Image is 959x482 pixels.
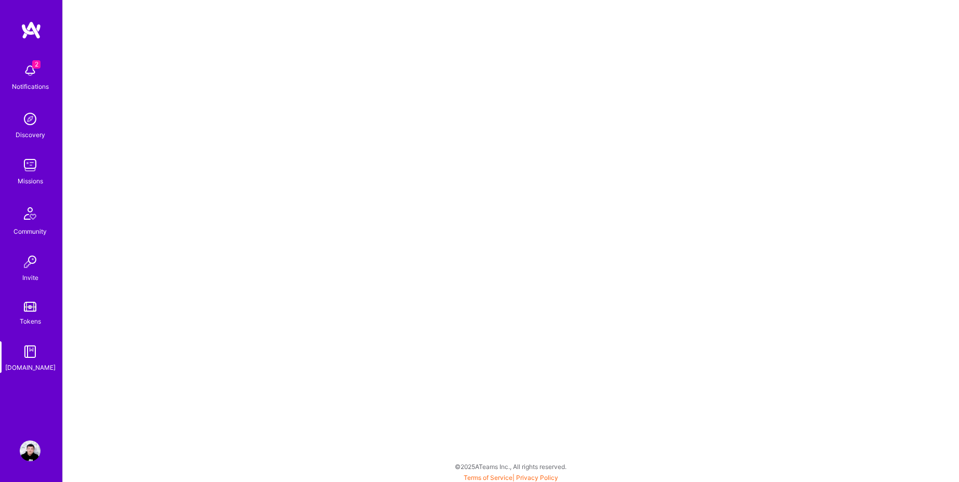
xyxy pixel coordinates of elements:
div: © 2025 ATeams Inc., All rights reserved. [62,453,959,479]
div: Missions [18,176,43,186]
img: guide book [20,341,40,362]
img: Invite [20,251,40,272]
div: Invite [22,272,38,283]
a: Privacy Policy [516,474,558,481]
img: Community [18,201,43,226]
a: User Avatar [17,440,43,461]
img: logo [21,21,42,39]
img: discovery [20,109,40,129]
div: Discovery [16,129,45,140]
img: User Avatar [20,440,40,461]
img: tokens [24,302,36,312]
a: Terms of Service [464,474,512,481]
div: Community [13,226,47,237]
span: | [464,474,558,481]
img: teamwork [20,155,40,176]
div: [DOMAIN_NAME] [5,362,56,373]
div: Tokens [20,316,41,327]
